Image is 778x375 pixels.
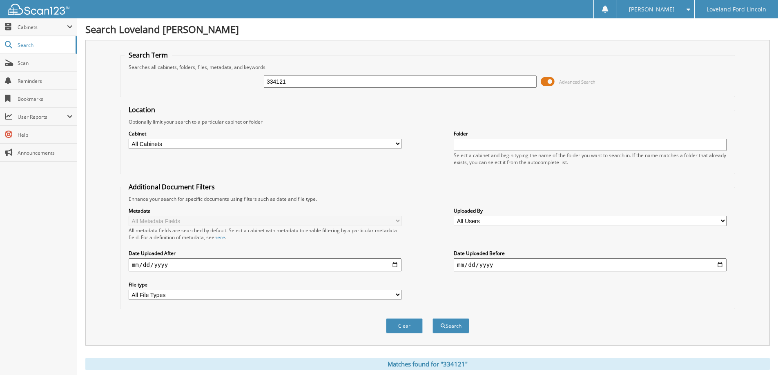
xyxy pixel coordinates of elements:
[129,227,401,241] div: All metadata fields are searched by default. Select a cabinet with metadata to enable filtering b...
[85,22,770,36] h1: Search Loveland [PERSON_NAME]
[18,131,73,138] span: Help
[454,152,727,166] div: Select a cabinet and begin typing the name of the folder you want to search in. If the name match...
[125,64,731,71] div: Searches all cabinets, folders, files, metadata, and keywords
[18,60,73,67] span: Scan
[125,182,219,191] legend: Additional Document Filters
[18,42,71,49] span: Search
[18,24,67,31] span: Cabinets
[129,258,401,271] input: start
[629,7,675,12] span: [PERSON_NAME]
[18,149,73,156] span: Announcements
[8,4,69,15] img: scan123-logo-white.svg
[129,281,401,288] label: File type
[454,258,727,271] input: end
[707,7,766,12] span: Loveland Ford Lincoln
[125,195,731,202] div: Enhance your search for specific documents using filters such as date and file type.
[559,79,595,85] span: Advanced Search
[214,234,225,241] a: here
[125,51,172,60] legend: Search Term
[386,318,423,333] button: Clear
[454,130,727,137] label: Folder
[125,105,159,114] legend: Location
[18,113,67,120] span: User Reports
[129,207,401,214] label: Metadata
[125,118,731,125] div: Optionally limit your search to a particular cabinet or folder
[18,95,73,102] span: Bookmarks
[18,78,73,84] span: Reminders
[85,358,770,370] div: Matches found for "334121"
[454,207,727,214] label: Uploaded By
[129,130,401,137] label: Cabinet
[432,318,469,333] button: Search
[129,250,401,257] label: Date Uploaded After
[454,250,727,257] label: Date Uploaded Before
